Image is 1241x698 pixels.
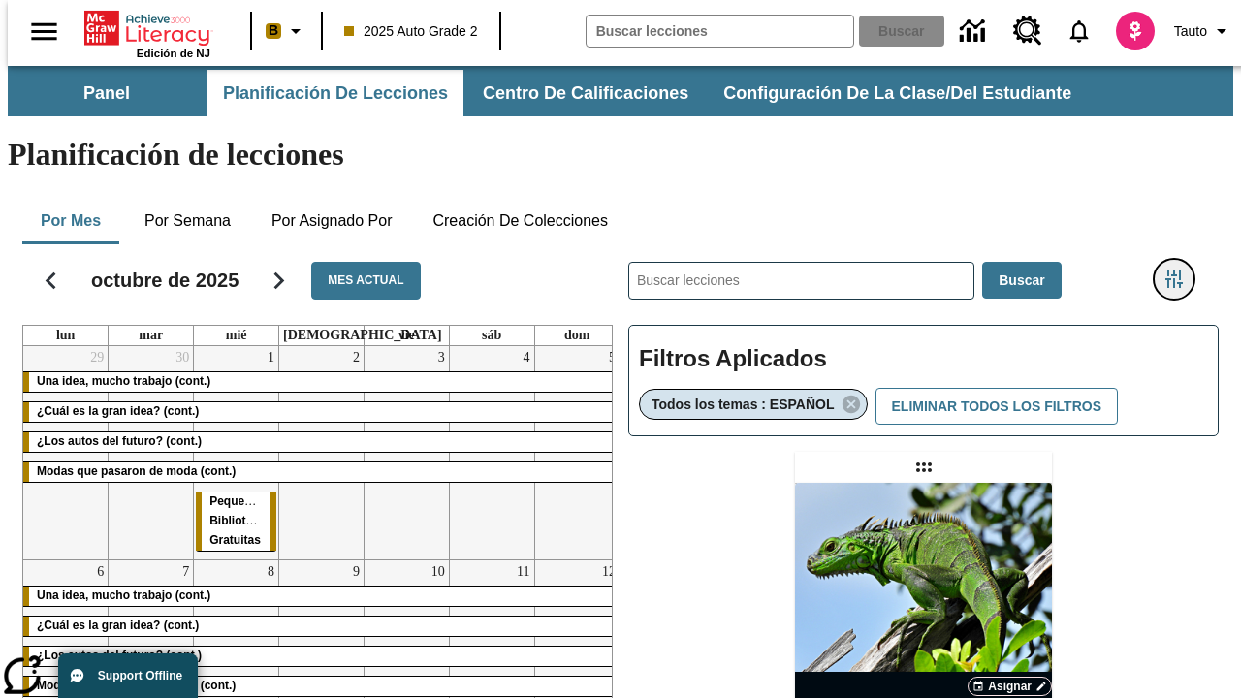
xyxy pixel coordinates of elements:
[37,434,202,448] span: ¿Los autos del futuro? (cont.)
[988,678,1032,695] span: Asignar
[395,326,419,345] a: viernes
[258,14,315,48] button: Boost El color de la clase es anaranjado claro. Cambiar el color de la clase.
[478,326,505,345] a: sábado
[349,560,364,584] a: 9 de octubre de 2025
[8,70,1089,116] div: Subbarra de navegación
[264,560,278,584] a: 8 de octubre de 2025
[1155,260,1193,299] button: Menú lateral de filtros
[639,335,1208,383] h2: Filtros Aplicados
[8,66,1233,116] div: Subbarra de navegación
[968,677,1052,696] button: Asignar Elegir fechas
[256,198,408,244] button: Por asignado por
[269,18,278,43] span: B
[178,560,193,584] a: 7 de octubre de 2025
[908,452,939,483] div: Lección arrastrable: Lluvia de iguanas
[948,5,1002,58] a: Centro de información
[723,82,1071,105] span: Configuración de la clase/del estudiante
[129,198,246,244] button: Por semana
[223,82,448,105] span: Planificación de lecciones
[23,402,620,422] div: ¿Cuál es la gran idea? (cont.)
[434,346,449,369] a: 3 de octubre de 2025
[652,397,835,412] span: Todos los temas : ESPAÑOL
[629,263,973,299] input: Buscar lecciones
[8,137,1233,173] h1: Planificación de lecciones
[22,198,119,244] button: Por mes
[37,464,236,478] span: Modas que pasaron de moda (cont.)
[194,346,279,559] td: 1 de octubre de 2025
[83,82,130,105] span: Panel
[1116,12,1155,50] img: avatar image
[1166,14,1241,48] button: Perfil/Configuración
[93,560,108,584] a: 6 de octubre de 2025
[311,262,420,300] button: Mes actual
[605,346,620,369] a: 5 de octubre de 2025
[52,326,79,345] a: lunes
[587,16,853,47] input: Buscar campo
[254,256,303,305] button: Seguir
[23,372,620,392] div: Una idea, mucho trabajo (cont.)
[209,494,271,547] span: Pequeñas Bibliotecas Gratuitas
[708,70,1087,116] button: Configuración de la clase/del estudiante
[1054,6,1104,56] a: Notificaciones
[264,346,278,369] a: 1 de octubre de 2025
[84,9,210,48] a: Portada
[86,346,108,369] a: 29 de septiembre de 2025
[37,588,210,602] span: Una idea, mucho trabajo (cont.)
[23,647,620,666] div: ¿Los autos del futuro? (cont.)
[23,462,620,482] div: Modas que pasaron de moda (cont.)
[23,587,620,606] div: Una idea, mucho trabajo (cont.)
[84,7,210,59] div: Portada
[639,389,868,420] div: Eliminar Todos los temas : ESPAÑOL el ítem seleccionado del filtro
[364,346,449,559] td: 3 de octubre de 2025
[58,653,198,698] button: Support Offline
[135,326,167,345] a: martes
[1104,6,1166,56] button: Escoja un nuevo avatar
[628,325,1219,437] div: Filtros Aplicados
[449,346,534,559] td: 4 de octubre de 2025
[344,21,478,42] span: 2025 Auto Grade 2
[10,70,204,116] button: Panel
[417,198,623,244] button: Creación de colecciones
[483,82,688,105] span: Centro de calificaciones
[37,374,210,388] span: Una idea, mucho trabajo (cont.)
[207,70,463,116] button: Planificación de lecciones
[37,404,199,418] span: ¿Cuál es la gran idea? (cont.)
[222,326,251,345] a: miércoles
[513,560,533,584] a: 11 de octubre de 2025
[172,346,193,369] a: 30 de septiembre de 2025
[137,48,210,59] span: Edición de NJ
[428,560,449,584] a: 10 de octubre de 2025
[98,669,182,682] span: Support Offline
[982,262,1061,300] button: Buscar
[279,326,446,345] a: jueves
[23,677,620,696] div: Modas que pasaron de moda (cont.)
[279,346,365,559] td: 2 de octubre de 2025
[23,346,109,559] td: 29 de septiembre de 2025
[1002,5,1054,57] a: Centro de recursos, Se abrirá en una pestaña nueva.
[196,492,276,551] div: Pequeñas Bibliotecas Gratuitas
[109,346,194,559] td: 30 de septiembre de 2025
[349,346,364,369] a: 2 de octubre de 2025
[467,70,704,116] button: Centro de calificaciones
[26,256,76,305] button: Regresar
[520,346,534,369] a: 4 de octubre de 2025
[1174,21,1207,42] span: Tauto
[598,560,620,584] a: 12 de octubre de 2025
[560,326,593,345] a: domingo
[91,269,239,292] h2: octubre de 2025
[23,432,620,452] div: ¿Los autos del futuro? (cont.)
[37,619,199,632] span: ¿Cuál es la gran idea? (cont.)
[37,649,202,662] span: ¿Los autos del futuro? (cont.)
[875,388,1118,426] button: Eliminar todos los filtros
[16,3,73,60] button: Abrir el menú lateral
[534,346,620,559] td: 5 de octubre de 2025
[23,617,620,636] div: ¿Cuál es la gran idea? (cont.)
